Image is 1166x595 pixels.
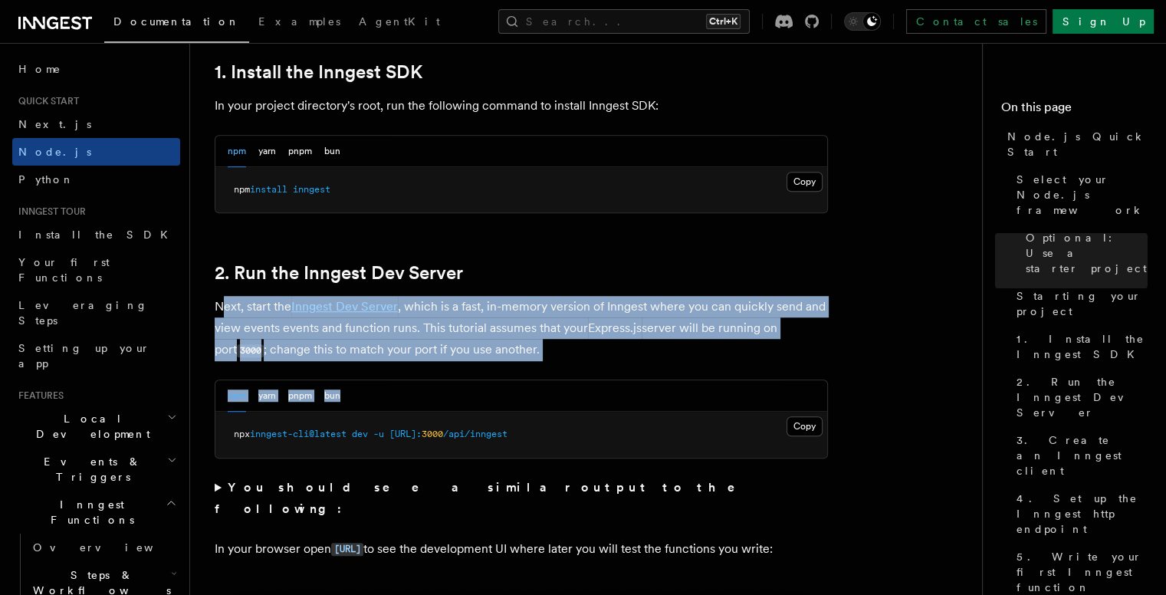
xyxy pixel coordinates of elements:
[324,380,340,412] button: bun
[215,296,828,361] p: Next, start the , which is a fast, in-memory version of Inngest where you can quickly send and vi...
[258,380,276,412] button: yarn
[18,118,91,130] span: Next.js
[237,344,264,357] code: 3000
[12,334,180,377] a: Setting up your app
[422,429,443,439] span: 3000
[498,9,750,34] button: Search...Ctrl+K
[249,5,350,41] a: Examples
[12,205,86,218] span: Inngest tour
[324,136,340,167] button: bun
[12,166,180,193] a: Python
[12,138,180,166] a: Node.js
[291,299,398,314] a: Inngest Dev Server
[1017,288,1148,319] span: Starting your project
[18,146,91,158] span: Node.js
[250,184,287,195] span: install
[787,416,823,436] button: Copy
[215,477,828,520] summary: You should see a similar output to the following:
[12,291,180,334] a: Leveraging Steps
[12,454,167,485] span: Events & Triggers
[1017,549,1148,595] span: 5. Write your first Inngest function
[331,541,363,556] a: [URL]
[1007,129,1148,159] span: Node.js Quick Start
[215,480,757,516] strong: You should see a similar output to the following:
[906,9,1046,34] a: Contact sales
[1017,432,1148,478] span: 3. Create an Inngest client
[1026,230,1148,276] span: Optional: Use a starter project
[12,497,166,528] span: Inngest Functions
[1001,123,1148,166] a: Node.js Quick Start
[258,136,276,167] button: yarn
[12,55,180,83] a: Home
[288,380,312,412] button: pnpm
[250,429,347,439] span: inngest-cli@latest
[352,429,368,439] span: dev
[1010,368,1148,426] a: 2. Run the Inngest Dev Server
[12,491,180,534] button: Inngest Functions
[18,256,110,284] span: Your first Functions
[1053,9,1154,34] a: Sign Up
[18,228,177,241] span: Install the SDK
[228,380,246,412] button: npm
[787,172,823,192] button: Copy
[1017,331,1148,362] span: 1. Install the Inngest SDK
[1017,374,1148,420] span: 2. Run the Inngest Dev Server
[215,61,422,83] a: 1. Install the Inngest SDK
[12,405,180,448] button: Local Development
[1010,426,1148,485] a: 3. Create an Inngest client
[443,429,507,439] span: /api/inngest
[234,184,250,195] span: npm
[1010,325,1148,368] a: 1. Install the Inngest SDK
[33,541,191,554] span: Overview
[389,429,422,439] span: [URL]:
[258,15,340,28] span: Examples
[12,221,180,248] a: Install the SDK
[331,543,363,556] code: [URL]
[12,95,79,107] span: Quick start
[844,12,881,31] button: Toggle dark mode
[215,538,828,560] p: In your browser open to see the development UI where later you will test the functions you write:
[234,429,250,439] span: npx
[113,15,240,28] span: Documentation
[706,14,741,29] kbd: Ctrl+K
[18,61,61,77] span: Home
[18,342,150,370] span: Setting up your app
[215,95,828,117] p: In your project directory's root, run the following command to install Inngest SDK:
[288,136,312,167] button: pnpm
[12,110,180,138] a: Next.js
[12,411,167,442] span: Local Development
[215,262,463,284] a: 2. Run the Inngest Dev Server
[104,5,249,43] a: Documentation
[1020,224,1148,282] a: Optional: Use a starter project
[1017,491,1148,537] span: 4. Set up the Inngest http endpoint
[359,15,440,28] span: AgentKit
[27,534,180,561] a: Overview
[1001,98,1148,123] h4: On this page
[18,299,148,327] span: Leveraging Steps
[1010,485,1148,543] a: 4. Set up the Inngest http endpoint
[18,173,74,186] span: Python
[350,5,449,41] a: AgentKit
[228,136,246,167] button: npm
[373,429,384,439] span: -u
[1010,282,1148,325] a: Starting your project
[12,448,180,491] button: Events & Triggers
[12,390,64,402] span: Features
[12,248,180,291] a: Your first Functions
[1017,172,1148,218] span: Select your Node.js framework
[293,184,330,195] span: inngest
[1010,166,1148,224] a: Select your Node.js framework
